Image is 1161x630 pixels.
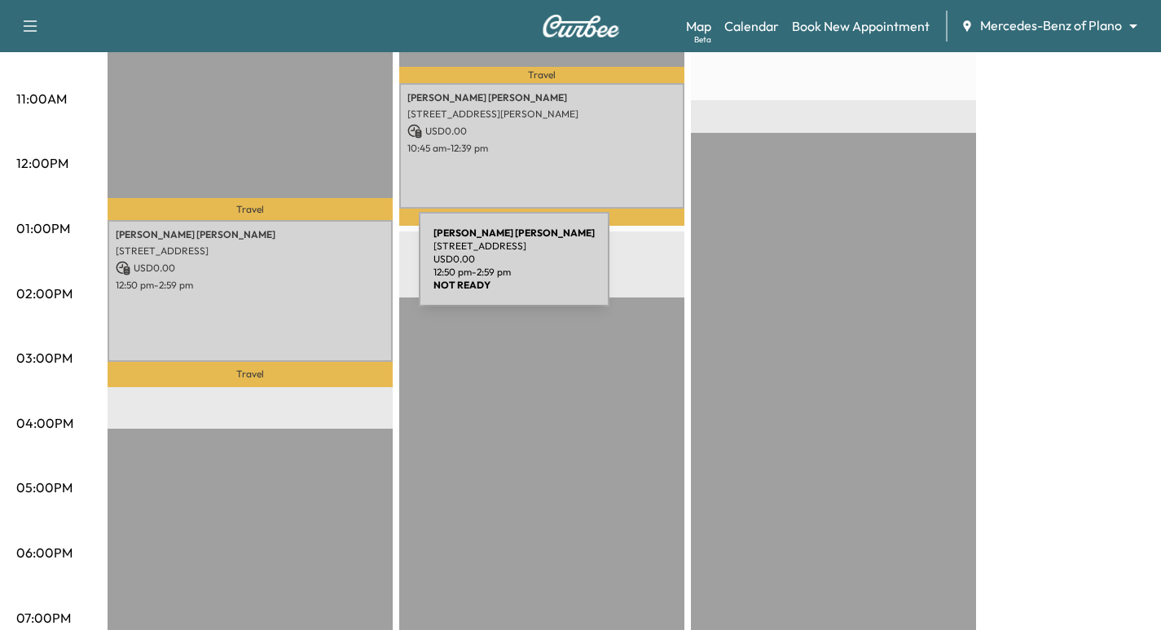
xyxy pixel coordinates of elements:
[16,348,73,368] p: 03:00PM
[16,284,73,303] p: 02:00PM
[399,67,684,83] p: Travel
[407,124,676,139] p: USD 0.00
[694,33,711,46] div: Beta
[407,91,676,104] p: [PERSON_NAME] [PERSON_NAME]
[108,362,393,387] p: Travel
[399,209,684,227] p: Travel
[980,16,1122,35] span: Mercedes-Benz of Plano
[16,478,73,497] p: 05:00PM
[116,279,385,292] p: 12:50 pm - 2:59 pm
[108,198,393,220] p: Travel
[116,245,385,258] p: [STREET_ADDRESS]
[724,16,779,36] a: Calendar
[16,153,68,173] p: 12:00PM
[16,89,67,108] p: 11:00AM
[542,15,620,37] img: Curbee Logo
[116,261,385,275] p: USD 0.00
[686,16,711,36] a: MapBeta
[16,218,70,238] p: 01:00PM
[792,16,930,36] a: Book New Appointment
[16,608,71,628] p: 07:00PM
[407,142,676,155] p: 10:45 am - 12:39 pm
[16,413,73,433] p: 04:00PM
[407,108,676,121] p: [STREET_ADDRESS][PERSON_NAME]
[116,228,385,241] p: [PERSON_NAME] [PERSON_NAME]
[16,543,73,562] p: 06:00PM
